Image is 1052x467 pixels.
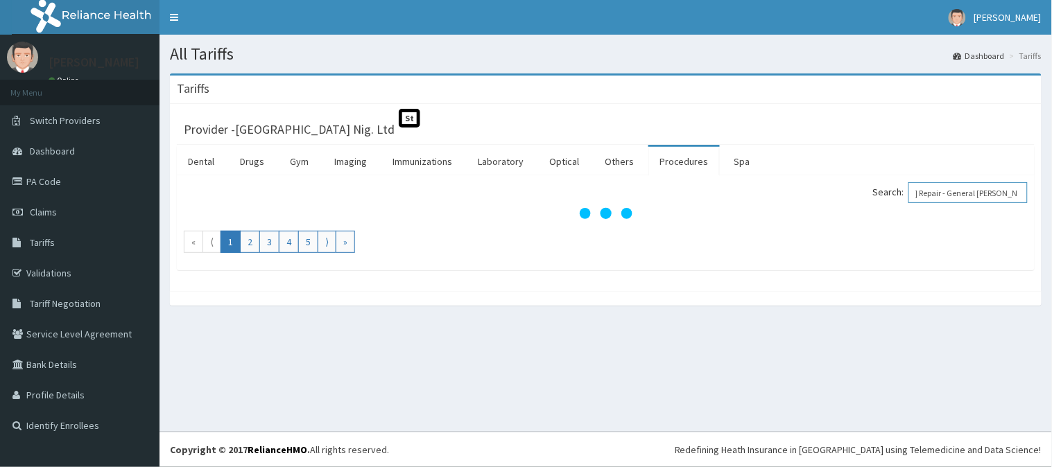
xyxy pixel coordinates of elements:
a: Go to next page [318,231,336,253]
span: St [399,109,420,127]
span: Tariffs [30,236,55,249]
span: Switch Providers [30,114,101,127]
label: Search: [873,182,1028,203]
a: Drugs [229,147,275,176]
a: Gym [279,147,320,176]
a: Others [594,147,645,176]
a: Imaging [323,147,378,176]
a: Spa [723,147,761,176]
a: Go to last page [336,231,355,253]
a: Go to previous page [202,231,221,253]
a: Dashboard [954,50,1005,62]
a: Online [49,76,82,85]
input: Search: [908,182,1028,203]
img: User Image [7,42,38,73]
h3: Provider - [GEOGRAPHIC_DATA] Nig. Ltd [184,123,395,136]
a: Optical [538,147,590,176]
li: Tariffs [1006,50,1042,62]
a: Procedures [648,147,720,176]
div: Redefining Heath Insurance in [GEOGRAPHIC_DATA] using Telemedicine and Data Science! [675,443,1042,457]
p: [PERSON_NAME] [49,56,139,69]
footer: All rights reserved. [159,432,1052,467]
svg: audio-loading [578,186,634,241]
a: Go to page number 2 [240,231,260,253]
h1: All Tariffs [170,45,1042,63]
span: Claims [30,206,57,218]
a: Go to first page [184,231,203,253]
img: User Image [949,9,966,26]
a: Go to page number 3 [259,231,279,253]
strong: Copyright © 2017 . [170,443,310,456]
span: [PERSON_NAME] [974,11,1042,24]
a: Laboratory [467,147,535,176]
h3: Tariffs [177,82,209,95]
a: Go to page number 5 [298,231,318,253]
span: Dashboard [30,145,75,157]
a: Dental [177,147,225,176]
a: RelianceHMO [248,443,307,456]
a: Go to page number 4 [279,231,299,253]
span: Tariff Negotiation [30,297,101,310]
a: Immunizations [381,147,463,176]
a: Go to page number 1 [221,231,241,253]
